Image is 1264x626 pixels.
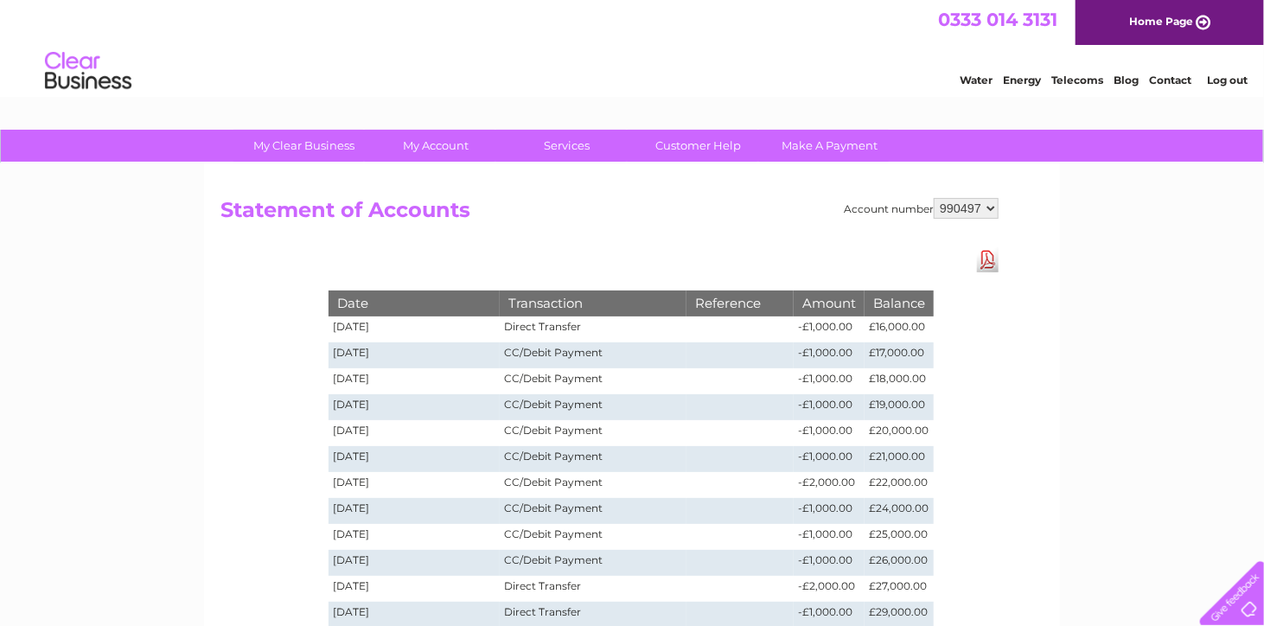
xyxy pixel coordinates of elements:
[794,550,865,576] td: -£1,000.00
[794,576,865,602] td: -£2,000.00
[500,446,686,472] td: CC/Debit Payment
[329,550,500,576] td: [DATE]
[628,130,770,162] a: Customer Help
[1003,73,1041,86] a: Energy
[844,198,999,219] div: Account number
[500,550,686,576] td: CC/Debit Payment
[960,73,993,86] a: Water
[865,524,934,550] td: £25,000.00
[500,394,686,420] td: CC/Debit Payment
[500,368,686,394] td: CC/Debit Payment
[329,576,500,602] td: [DATE]
[759,130,902,162] a: Make A Payment
[500,342,686,368] td: CC/Debit Payment
[865,316,934,342] td: £16,000.00
[365,130,508,162] a: My Account
[1149,73,1191,86] a: Contact
[865,342,934,368] td: £17,000.00
[865,498,934,524] td: £24,000.00
[500,576,686,602] td: Direct Transfer
[329,394,500,420] td: [DATE]
[865,368,934,394] td: £18,000.00
[329,420,500,446] td: [DATE]
[794,291,865,316] th: Amount
[865,291,934,316] th: Balance
[794,472,865,498] td: -£2,000.00
[977,247,999,272] a: Download Pdf
[233,130,376,162] a: My Clear Business
[686,291,794,316] th: Reference
[500,316,686,342] td: Direct Transfer
[865,472,934,498] td: £22,000.00
[794,524,865,550] td: -£1,000.00
[794,420,865,446] td: -£1,000.00
[794,342,865,368] td: -£1,000.00
[500,291,686,316] th: Transaction
[329,498,500,524] td: [DATE]
[329,316,500,342] td: [DATE]
[329,472,500,498] td: [DATE]
[794,368,865,394] td: -£1,000.00
[500,472,686,498] td: CC/Debit Payment
[865,420,934,446] td: £20,000.00
[329,446,500,472] td: [DATE]
[329,524,500,550] td: [DATE]
[1051,73,1103,86] a: Telecoms
[329,342,500,368] td: [DATE]
[794,446,865,472] td: -£1,000.00
[1114,73,1139,86] a: Blog
[1207,73,1248,86] a: Log out
[329,291,500,316] th: Date
[865,446,934,472] td: £21,000.00
[865,550,934,576] td: £26,000.00
[865,576,934,602] td: £27,000.00
[496,130,639,162] a: Services
[938,9,1057,30] a: 0333 014 3131
[865,394,934,420] td: £19,000.00
[500,420,686,446] td: CC/Debit Payment
[500,498,686,524] td: CC/Debit Payment
[225,10,1042,84] div: Clear Business is a trading name of Verastar Limited (registered in [GEOGRAPHIC_DATA] No. 3667643...
[794,498,865,524] td: -£1,000.00
[220,198,999,231] h2: Statement of Accounts
[329,368,500,394] td: [DATE]
[500,524,686,550] td: CC/Debit Payment
[794,394,865,420] td: -£1,000.00
[794,316,865,342] td: -£1,000.00
[44,45,132,98] img: logo.png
